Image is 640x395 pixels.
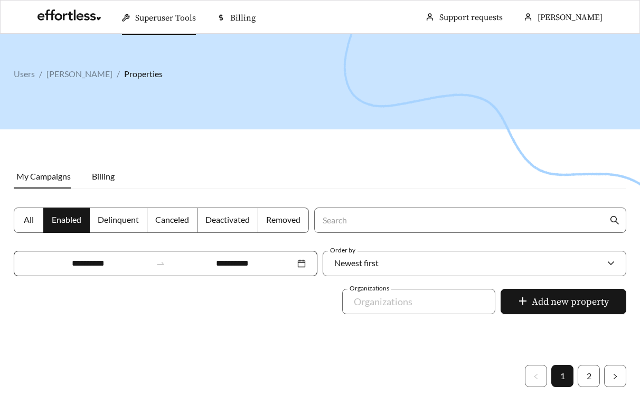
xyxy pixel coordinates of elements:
[16,171,71,181] span: My Campaigns
[230,13,256,23] span: Billing
[612,373,618,380] span: right
[578,365,599,387] a: 2
[532,295,609,309] span: Add new property
[98,214,139,224] span: Delinquent
[604,365,626,387] li: Next Page
[552,365,573,387] a: 1
[155,214,189,224] span: Canceled
[538,12,603,23] span: [PERSON_NAME]
[525,365,547,387] button: left
[604,365,626,387] button: right
[266,214,300,224] span: Removed
[501,289,626,314] button: plusAdd new property
[135,13,196,23] span: Superuser Tools
[525,365,547,387] li: Previous Page
[518,296,528,308] span: plus
[92,171,115,181] span: Billing
[24,214,34,224] span: All
[156,259,165,268] span: to
[533,373,539,380] span: left
[52,214,81,224] span: Enabled
[578,365,600,387] li: 2
[439,12,503,23] a: Support requests
[205,214,250,224] span: Deactivated
[610,215,619,225] span: search
[334,258,379,268] span: Newest first
[551,365,573,387] li: 1
[156,259,165,268] span: swap-right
